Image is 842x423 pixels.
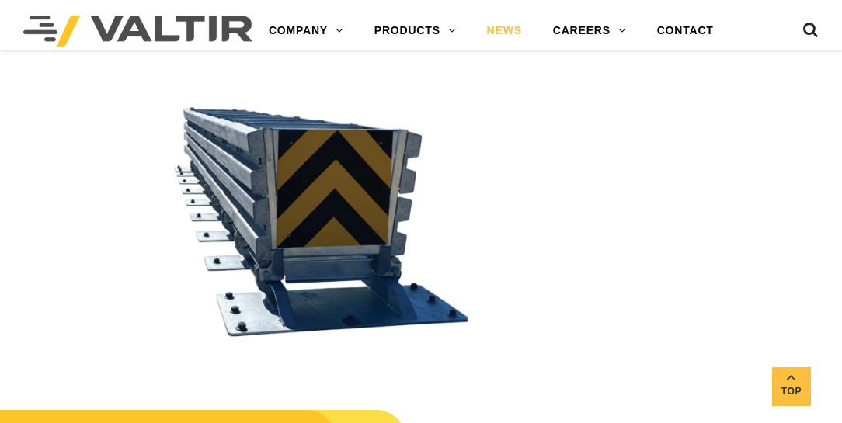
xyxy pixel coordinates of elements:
[23,16,252,47] img: Valtir
[642,16,729,47] a: CONTACT
[538,16,642,47] a: CAREERS
[471,16,538,47] a: NEWS
[359,16,471,47] a: PRODUCTS
[772,367,811,406] a: Top
[253,16,359,47] a: COMPANY
[772,383,811,400] span: Top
